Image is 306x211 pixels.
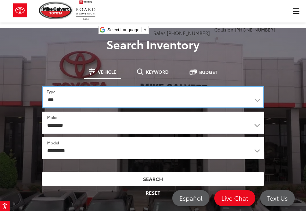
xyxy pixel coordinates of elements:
span: [PHONE_NUMBER] [167,29,210,36]
span: [PHONE_NUMBER] [235,26,275,33]
a: Español [172,190,209,206]
span: Text Us [264,194,291,202]
a: Select Language​ [107,27,147,32]
span: Sales [153,29,166,36]
a: Text Us [260,190,295,206]
span: Select Language [107,27,140,32]
span: ▼ [143,27,147,32]
a: Live Chat [214,190,255,206]
label: Model [47,140,59,145]
label: Make [47,115,57,120]
label: Type [47,89,55,94]
button: Reset [42,186,264,200]
img: Mike Calvert Toyota [39,2,73,19]
span: Budget [199,70,217,74]
span: Live Chat [218,194,251,202]
button: Search [42,172,264,186]
span: Keyword [146,69,169,74]
span: Vehicle [98,69,116,74]
span: Español [176,194,206,202]
h3: Search Inventory [5,38,301,50]
span: ​ [141,27,141,32]
span: Collision [214,26,234,33]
